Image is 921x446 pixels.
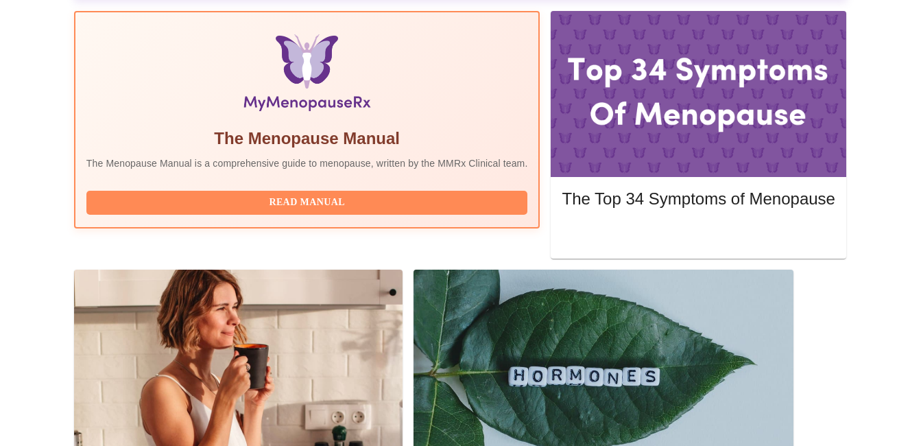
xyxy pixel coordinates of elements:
[86,196,531,207] a: Read Manual
[562,228,838,239] a: Read More
[86,128,528,150] h5: The Menopause Manual
[100,194,514,211] span: Read Manual
[575,226,821,244] span: Read More
[562,223,835,247] button: Read More
[86,156,528,170] p: The Menopause Manual is a comprehensive guide to menopause, written by the MMRx Clinical team.
[86,191,528,215] button: Read Manual
[156,34,457,117] img: Menopause Manual
[562,188,835,210] h5: The Top 34 Symptoms of Menopause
